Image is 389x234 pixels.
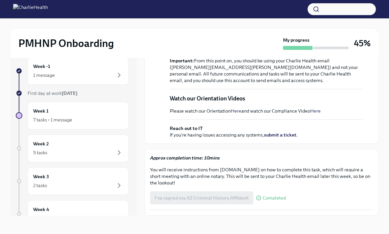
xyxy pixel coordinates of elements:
[231,108,241,114] a: Here
[62,90,77,96] strong: [DATE]
[16,90,129,96] a: First day at work[DATE]
[28,90,77,96] span: First day at work
[264,132,296,138] a: submit a ticket
[263,196,286,201] span: Completed
[18,37,114,50] h2: PMHNP Onboarding
[150,166,373,186] p: You will receive instructions from [DOMAIN_NAME] on how to complete this task, which will require...
[33,117,72,123] div: 7 tasks • 1 message
[33,149,47,156] div: 5 tasks
[283,37,310,43] strong: My progress
[310,108,321,114] a: Here
[16,167,129,195] a: Week 32 tasks
[170,95,245,102] p: Watch our Orientation Videos
[16,57,129,85] a: Week -11 message
[16,102,129,129] a: Week 17 tasks • 1 message
[33,63,50,70] h6: Week -1
[170,108,321,114] p: Please watch our Orientation and watch our Compliance Video
[33,206,49,213] h6: Week 4
[13,4,48,14] img: CharlieHealth
[33,107,49,115] h6: Week 1
[354,37,371,49] h3: 45%
[170,57,362,84] p: From this point on, you should be using your Charlie Health email ([PERSON_NAME][EMAIL_ADDRESS][P...
[33,140,49,147] h6: Week 2
[33,72,55,78] div: 1 message
[16,135,129,162] a: Week 25 tasks
[33,173,49,180] h6: Week 3
[170,125,298,138] p: If you're having issues accessing any systems, .
[16,200,129,228] a: Week 41 task
[170,125,203,131] strong: Reach out to IT
[150,155,220,161] strong: Approx completion time: 10mins
[33,182,47,189] div: 2 tasks
[170,58,194,64] strong: Important:
[33,215,45,222] div: 1 task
